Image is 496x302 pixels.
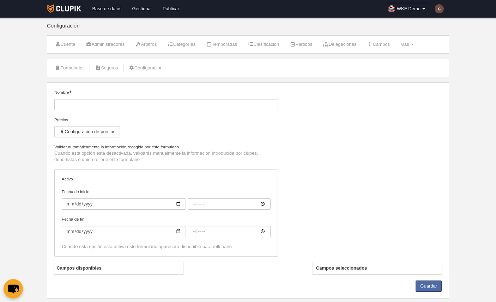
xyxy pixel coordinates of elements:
a: Delegaciones [319,39,360,50]
a: Partidos [286,39,316,50]
img: Clupik [47,4,81,13]
i: Obligatorio [69,91,71,93]
span: WKF Demo [397,5,421,12]
a: Clasificación [244,39,283,50]
a: Categorías [163,39,199,50]
label: Activo [62,176,271,182]
button: Guardar [416,281,442,292]
div: Configuración [47,23,449,35]
a: WKF Demo [385,3,429,15]
label: Fecha de inicio [62,189,271,210]
input: Fecha de fin [188,226,271,237]
th: Campos disponibles [54,262,183,275]
th: Campos seleccionados [313,262,442,275]
div: Precios [54,117,278,123]
label: Validar automáticamente la información recogida por este formulario [54,144,278,150]
input: Fecha de inicio [62,198,186,210]
p: Cuando esta opción está desactivada, validarás manualmente la información introducida por clubes,... [54,150,278,163]
img: c2l6ZT0zMHgzMCZmcz05JnRleHQ9RyZiZz02ZDRjNDE%3D.png [435,4,444,13]
a: Configuración [125,63,167,73]
label: Nombre [54,89,278,110]
span: Más [400,42,409,47]
input: Fecha de fin [62,226,186,237]
a: Temporadas [202,39,241,50]
img: OaQ7hCkUb1k0.30x30.jpg [388,5,395,12]
a: Árbitros [131,39,161,50]
label: Fecha de fin [62,216,271,237]
button: chat-button [4,279,23,298]
a: Formularios [51,63,89,73]
a: Administradores [82,39,128,50]
input: Fecha de inicio [188,198,271,210]
a: Seguros [91,63,122,73]
a: Más [397,39,418,50]
a: Campos [363,39,394,50]
div: Cuando esta opción está activa este formulario aparecerá disponible para rellenarlo [62,244,271,250]
button: Configuración de precios [54,126,120,137]
a: Cuenta [51,39,79,50]
input: Nombre [54,99,278,110]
